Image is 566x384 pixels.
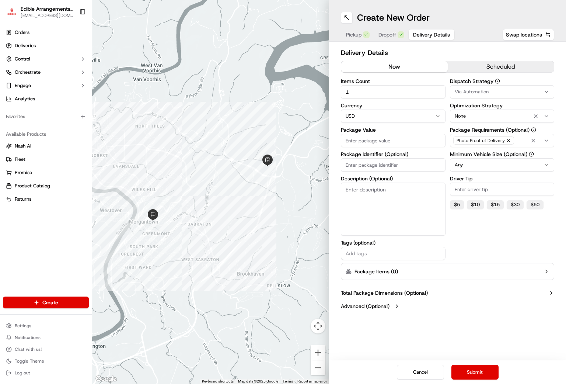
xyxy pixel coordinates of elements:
h2: Delivery Details [341,48,554,58]
button: Control [3,53,89,65]
img: Nash [7,8,22,23]
button: $50 [527,200,544,209]
button: now [341,61,448,72]
input: Enter package identifier [341,158,446,172]
button: Submit [451,365,499,380]
span: Analytics [15,96,35,102]
span: Log out [15,370,30,376]
button: Keyboard shortcuts [202,379,234,384]
div: 📗 [7,166,13,172]
button: $5 [450,200,464,209]
span: Photo Proof of Delivery [457,138,505,143]
h1: Create New Order [357,12,430,24]
button: $30 [507,200,524,209]
button: Total Package Dimensions (Optional) [341,289,554,297]
input: Add tags [344,249,442,258]
label: Total Package Dimensions (Optional) [341,289,428,297]
label: Dispatch Strategy [450,79,555,84]
a: Orders [3,27,89,38]
span: • [80,135,83,141]
button: Edible Arrangements - [GEOGRAPHIC_DATA], [GEOGRAPHIC_DATA] [21,5,73,13]
button: Package Requirements (Optional) [531,127,536,132]
a: Report a map error [297,379,327,383]
span: Deliveries [15,42,36,49]
div: Start new chat [33,71,121,78]
span: Product Catalog [15,183,50,189]
label: Driver Tip [450,176,555,181]
a: Fleet [6,156,86,163]
button: Zoom in [311,345,325,360]
span: Orders [15,29,29,36]
div: Past conversations [7,96,49,102]
img: 9188753566659_6852d8bf1fb38e338040_72.png [15,71,29,84]
label: Items Count [341,79,446,84]
a: Promise [6,169,86,176]
span: Map data ©2025 Google [238,379,278,383]
label: Package Identifier (Optional) [341,152,446,157]
button: Minimum Vehicle Size (Optional) [529,152,534,157]
button: Nash AI [3,140,89,152]
input: Got a question? Start typing here... [19,48,133,56]
button: Edible Arrangements - Morgantown, WVEdible Arrangements - [GEOGRAPHIC_DATA], [GEOGRAPHIC_DATA][EM... [3,3,76,21]
button: Cancel [397,365,444,380]
button: Chat with us! [3,344,89,354]
span: [PERSON_NAME] [23,115,60,121]
button: $15 [487,200,504,209]
span: Toggle Theme [15,358,44,364]
div: Favorites [3,111,89,122]
label: Optimization Strategy [450,103,555,108]
input: Enter items count [341,85,446,98]
span: Returns [15,196,31,203]
span: Chat with us! [15,346,42,352]
label: Package Value [341,127,446,132]
button: Start new chat [125,73,134,82]
span: Swap locations [506,31,542,38]
button: See all [114,95,134,104]
input: Enter driver tip [450,183,555,196]
button: None [450,110,555,123]
button: Toggle Theme [3,356,89,366]
a: Deliveries [3,40,89,52]
input: Enter package value [341,134,446,147]
label: Currency [341,103,446,108]
label: Tags (optional) [341,240,446,245]
span: Dropoff [378,31,396,38]
button: Swap locations [503,29,554,41]
a: 💻API Documentation [59,162,121,176]
a: Terms (opens in new tab) [283,379,293,383]
span: [EMAIL_ADDRESS][DOMAIN_NAME] [21,13,73,18]
button: Create [3,297,89,308]
button: Zoom out [311,360,325,375]
span: Create [42,299,58,306]
button: $10 [467,200,484,209]
img: 1736555255976-a54dd68f-1ca7-489b-9aae-adbdc363a1c4 [15,115,21,121]
a: Open this area in Google Maps (opens a new window) [94,374,118,384]
a: Nash AI [6,143,86,149]
span: Knowledge Base [15,165,56,173]
a: Product Catalog [6,183,86,189]
button: Settings [3,321,89,331]
label: Description (Optional) [341,176,446,181]
button: Log out [3,368,89,378]
img: Google [94,374,118,384]
button: Via Automation [450,85,555,98]
img: Masood Aslam [7,108,19,120]
label: Advanced (Optional) [341,302,389,310]
button: Advanced (Optional) [341,302,554,310]
img: 1736555255976-a54dd68f-1ca7-489b-9aae-adbdc363a1c4 [15,135,21,141]
a: Analytics [3,93,89,105]
span: Delivery Details [413,31,450,38]
a: 📗Knowledge Base [4,162,59,176]
a: Powered byPylon [52,183,89,189]
button: Package Items (0) [341,263,554,280]
button: Photo Proof of Delivery [450,134,555,147]
span: Pickup [346,31,361,38]
span: None [455,113,466,120]
a: Returns [6,196,86,203]
span: Nash AI [15,143,31,149]
span: Via Automation [455,89,489,95]
label: Minimum Vehicle Size (Optional) [450,152,555,157]
button: Returns [3,193,89,205]
button: Promise [3,167,89,179]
